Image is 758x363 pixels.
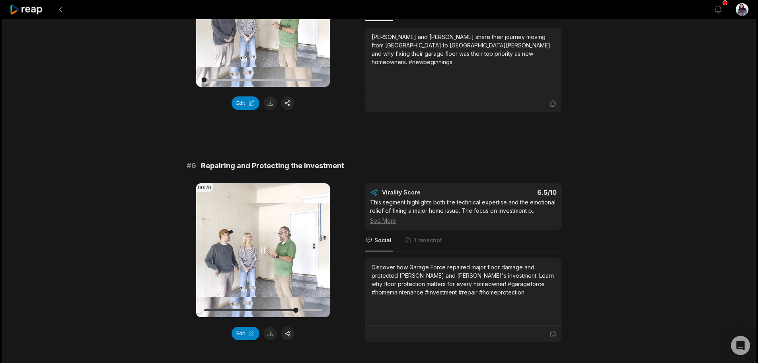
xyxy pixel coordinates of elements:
button: Edit [232,96,259,110]
div: 6.5 /10 [472,188,557,196]
span: Transcript [414,236,442,244]
div: See More [370,216,557,225]
span: Social [374,236,392,244]
button: Edit [232,327,259,340]
nav: Tabs [365,230,562,251]
div: Open Intercom Messenger [731,336,750,355]
div: Virality Score [382,188,468,196]
span: # 6 [187,160,196,171]
div: This segment highlights both the technical expertise and the emotional relief of fixing a major h... [370,198,557,225]
video: Your browser does not support mp4 format. [196,183,330,317]
div: [PERSON_NAME] and [PERSON_NAME] share their journey moving from [GEOGRAPHIC_DATA] to [GEOGRAPHIC_... [372,33,555,66]
span: Repairing and Protecting the Investment [201,160,344,171]
div: Discover how Garage Force repaired major floor damage and protected [PERSON_NAME] and [PERSON_NAM... [372,263,555,296]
